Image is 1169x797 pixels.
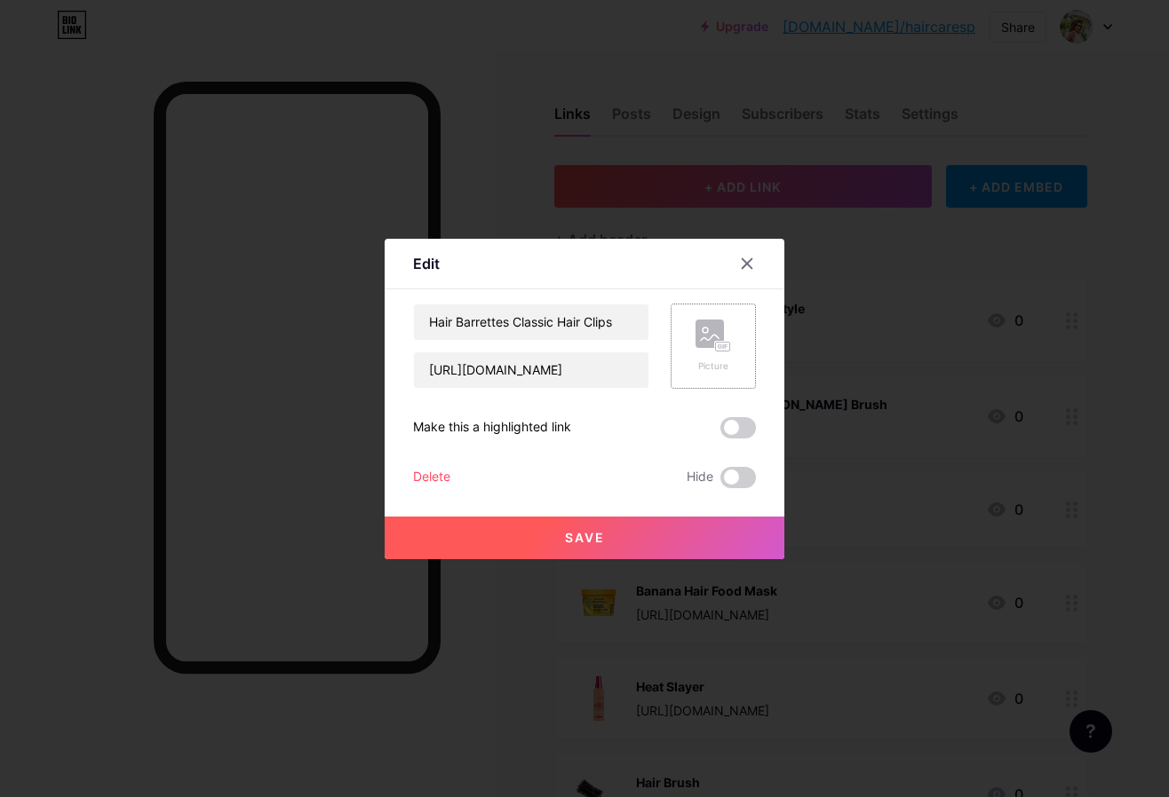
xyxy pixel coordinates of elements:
div: Make this a highlighted link [413,417,571,438]
input: URL [414,352,648,388]
div: Picture [696,359,731,373]
span: Hide [687,467,713,488]
input: Title [414,304,648,340]
span: Save [565,530,605,545]
div: Delete [413,467,450,488]
div: Edit [413,253,440,274]
button: Save [385,517,784,559]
